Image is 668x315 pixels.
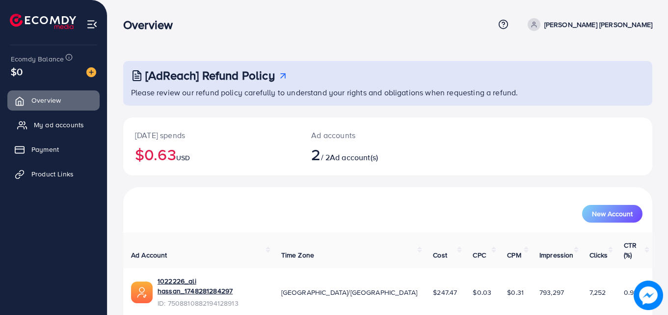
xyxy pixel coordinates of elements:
[131,282,153,303] img: ic-ads-acc.e4c84228.svg
[624,240,637,260] span: CTR (%)
[311,143,321,166] span: 2
[7,115,100,135] a: My ad accounts
[131,86,646,98] p: Please review our refund policy carefully to understand your rights and obligations when requesti...
[539,287,564,297] span: 793,297
[507,287,524,297] span: $0.31
[145,68,275,83] h3: [AdReach] Refund Policy
[589,287,606,297] span: 7,252
[433,287,457,297] span: $247.47
[544,19,652,30] p: [PERSON_NAME] [PERSON_NAME]
[7,140,100,159] a: Payment
[592,210,633,217] span: New Account
[7,90,100,110] a: Overview
[11,54,64,64] span: Ecomdy Balance
[158,298,266,308] span: ID: 7508810882194128913
[539,250,574,260] span: Impression
[634,281,663,310] img: image
[311,129,420,141] p: Ad accounts
[31,95,61,105] span: Overview
[624,287,637,297] span: 0.91
[86,19,98,30] img: menu
[507,250,521,260] span: CPM
[524,18,652,31] a: [PERSON_NAME] [PERSON_NAME]
[11,64,23,79] span: $0
[135,145,288,164] h2: $0.63
[281,250,314,260] span: Time Zone
[31,169,74,179] span: Product Links
[589,250,608,260] span: Clicks
[131,250,167,260] span: Ad Account
[158,276,266,296] a: 1022226_ali hassan_1748281284297
[473,287,491,297] span: $0.03
[7,164,100,184] a: Product Links
[433,250,447,260] span: Cost
[473,250,485,260] span: CPC
[10,14,76,29] img: logo
[135,129,288,141] p: [DATE] spends
[31,144,59,154] span: Payment
[330,152,378,163] span: Ad account(s)
[311,145,420,164] h2: / 2
[34,120,84,130] span: My ad accounts
[281,287,418,297] span: [GEOGRAPHIC_DATA]/[GEOGRAPHIC_DATA]
[86,67,96,77] img: image
[176,153,190,163] span: USD
[123,18,181,32] h3: Overview
[582,205,642,223] button: New Account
